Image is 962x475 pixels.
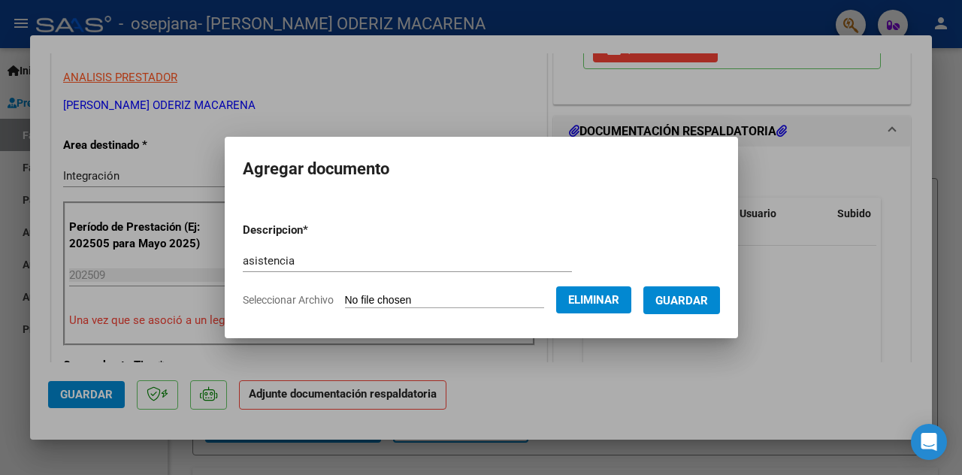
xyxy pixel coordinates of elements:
[568,293,619,307] span: Eliminar
[243,222,386,239] p: Descripcion
[556,286,631,313] button: Eliminar
[655,294,708,307] span: Guardar
[243,294,334,306] span: Seleccionar Archivo
[243,155,720,183] h2: Agregar documento
[911,424,947,460] div: Open Intercom Messenger
[643,286,720,314] button: Guardar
